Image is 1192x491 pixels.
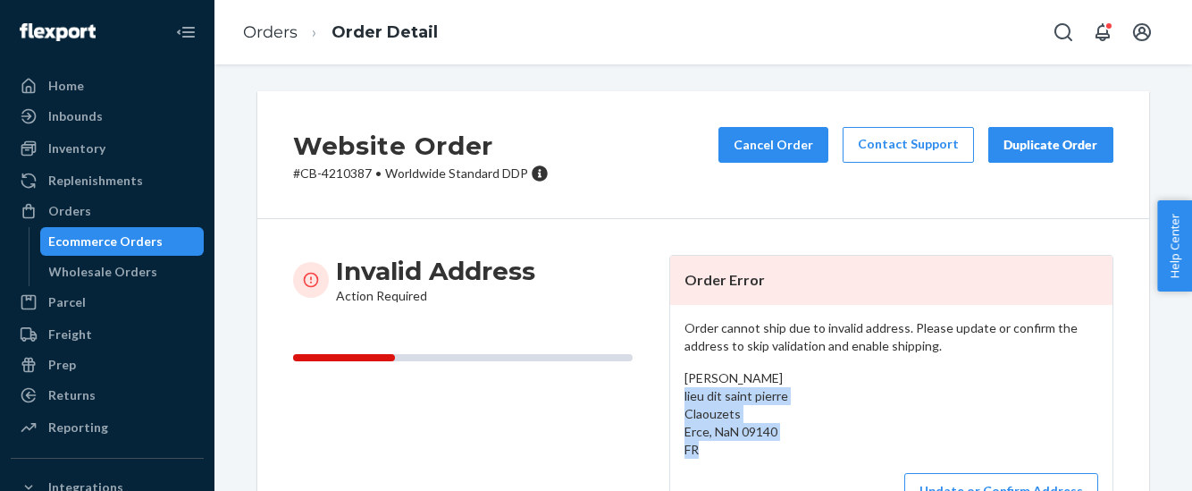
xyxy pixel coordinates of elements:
[40,227,205,256] a: Ecommerce Orders
[1157,200,1192,292] button: Help Center
[48,419,108,436] div: Reporting
[843,127,974,163] a: Contact Support
[243,22,298,42] a: Orders
[293,165,549,182] p: # CB-4210387
[385,165,528,181] span: Worldwide Standard DDP
[48,140,105,157] div: Inventory
[11,413,204,442] a: Reporting
[20,23,96,41] img: Flexport logo
[718,127,828,163] button: Cancel Order
[11,381,204,410] a: Returns
[11,102,204,131] a: Inbounds
[1003,136,1098,154] div: Duplicate Order
[336,255,535,287] h3: Invalid Address
[48,326,92,343] div: Freight
[988,127,1113,163] button: Duplicate Order
[48,107,103,125] div: Inbounds
[11,351,204,379] a: Prep
[11,166,204,195] a: Replenishments
[48,356,76,374] div: Prep
[11,134,204,163] a: Inventory
[48,386,96,404] div: Returns
[48,202,91,220] div: Orders
[11,197,204,225] a: Orders
[40,258,205,286] a: Wholesale Orders
[684,370,788,457] span: [PERSON_NAME] lieu dit saint pierre Claouzets Erce, NaN 09140 FR
[48,172,143,190] div: Replenishments
[1045,14,1081,50] button: Open Search Box
[332,22,438,42] a: Order Detail
[49,233,164,250] div: Ecommerce Orders
[375,165,382,181] span: •
[168,14,204,50] button: Close Navigation
[1124,14,1160,50] button: Open account menu
[48,293,86,311] div: Parcel
[11,72,204,100] a: Home
[11,320,204,349] a: Freight
[48,77,84,95] div: Home
[336,255,535,305] div: Action Required
[670,256,1112,305] header: Order Error
[49,263,158,281] div: Wholesale Orders
[1085,14,1121,50] button: Open notifications
[229,6,452,59] ol: breadcrumbs
[11,288,204,317] a: Parcel
[684,319,1098,355] p: Order cannot ship due to invalid address. Please update or confirm the address to skip validation...
[293,127,549,165] h2: Website Order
